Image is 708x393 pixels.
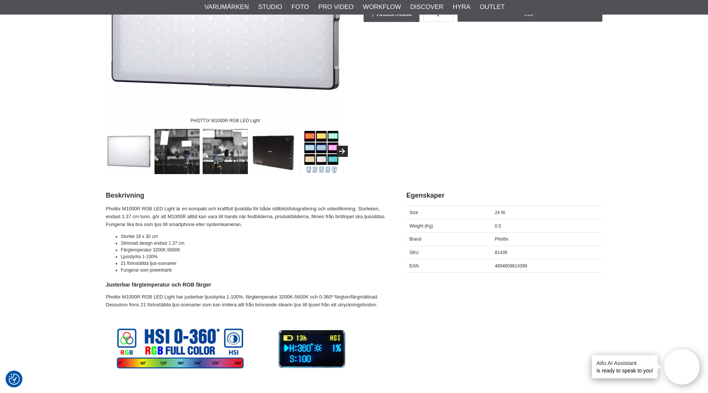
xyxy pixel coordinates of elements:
div: is ready to speak to you! [592,355,658,378]
li: Fungerar som powerbank [121,267,388,273]
h2: Egenskaper [406,191,602,200]
h4: Aifo AI Assistant [596,359,653,367]
a: Pro Video [318,2,353,12]
h2: Beskrivning [106,191,388,200]
img: 24W, totalt 396 LED dioder [299,129,344,174]
p: Phottix M1000R RGB LED Light är en kompakt och kraftfull ljuskälla för både stillbildsfotograferi... [106,205,388,228]
span: Phottix [495,236,509,242]
img: Revisit consent button [9,374,20,385]
a: Foto [291,2,309,12]
span: EAN [409,263,419,269]
img: PHOTTIX M1000R RGB LED Light [106,129,152,174]
a: Discover [410,2,443,12]
a: Studio [258,2,282,12]
img: M1000R on stand M500R on camera [203,129,248,174]
span: SKU [409,250,419,255]
li: Ljusstyrka 1-100% [121,253,388,260]
p: Phottix M1000R RGB LED Light har justerbar ljusstyrka 1-100%, färgtemperatur 3200K-5600K och 0-36... [106,293,388,309]
li: 21 förinställda ljus-scenarier [121,260,388,267]
span: Size [409,210,418,215]
a: Produktfråga [364,7,420,22]
div: PHOTTIX M1000R RGB LED Light [184,114,266,127]
img: M1000R on stand M500R on camera [155,129,200,174]
a: Varumärken [205,2,249,12]
img: Phottix M500R LED Light [106,314,388,383]
span: 24 W [495,210,505,215]
li: Slimmad design endast 1.37 cm [121,240,388,247]
a: Outlet [480,2,505,12]
button: Next [337,146,348,157]
img: Många funktioner, enkel att använda [251,129,296,174]
a: Workflow [363,2,401,12]
h4: Justerbar färgtemperatur och RGB färger [106,281,388,288]
span: 0.5 [495,223,501,229]
li: Storlek 18 x 30 cm [121,233,388,240]
button: Samtyckesinställningar [9,372,20,386]
span: Weight (Kg) [409,223,433,229]
a: Hyra [453,2,470,12]
span: Brand [409,236,421,242]
li: Färgtemperatur 3200K-5600K [121,247,388,253]
span: 4894609814399 [495,263,527,269]
span: 81439 [495,250,507,255]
